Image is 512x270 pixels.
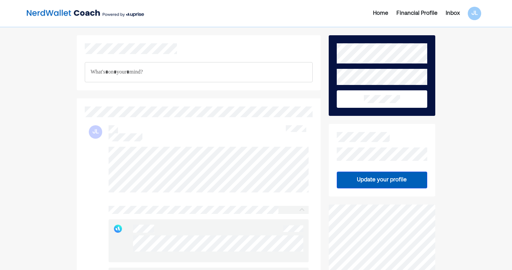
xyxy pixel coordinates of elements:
[337,172,427,188] button: Update your profile
[373,9,388,17] div: Home
[85,62,312,82] div: Rich Text Editor. Editing area: main
[89,125,102,139] div: JL
[446,9,460,17] div: Inbox
[468,7,481,20] div: JL
[396,9,438,17] div: Financial Profile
